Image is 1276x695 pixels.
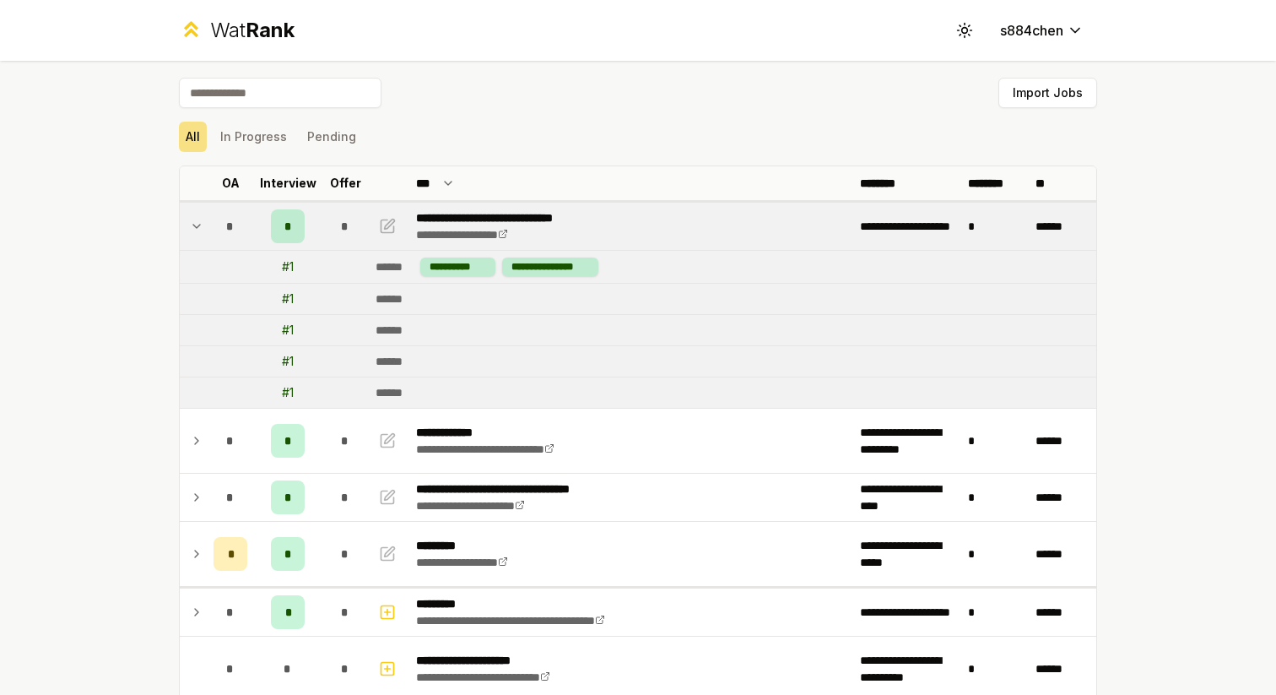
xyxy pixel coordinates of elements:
div: Wat [210,17,295,44]
span: s884chen [1000,20,1063,41]
button: In Progress [214,122,294,152]
div: # 1 [282,384,294,401]
button: Import Jobs [998,78,1097,108]
a: WatRank [179,17,295,44]
div: # 1 [282,353,294,370]
button: All [179,122,207,152]
button: s884chen [987,15,1097,46]
div: # 1 [282,290,294,307]
div: # 1 [282,322,294,339]
div: # 1 [282,258,294,275]
span: Rank [246,18,295,42]
p: Offer [330,175,361,192]
button: Pending [300,122,363,152]
p: Interview [260,175,316,192]
p: OA [222,175,240,192]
